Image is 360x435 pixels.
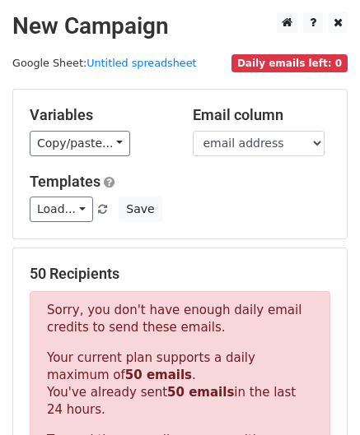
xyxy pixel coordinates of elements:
h5: Variables [30,106,168,124]
a: Copy/paste... [30,131,130,156]
h5: 50 Recipients [30,265,330,283]
button: Save [119,197,161,222]
span: Daily emails left: 0 [231,54,348,72]
small: Google Sheet: [12,57,197,69]
strong: 50 emails [167,385,234,400]
a: Load... [30,197,93,222]
iframe: Chat Widget [278,356,360,435]
a: Daily emails left: 0 [231,57,348,69]
h5: Email column [193,106,331,124]
a: Untitled spreadsheet [86,57,196,69]
a: Templates [30,173,101,190]
p: Sorry, you don't have enough daily email credits to send these emails. [47,302,313,336]
h2: New Campaign [12,12,348,40]
strong: 50 emails [125,368,192,382]
p: Your current plan supports a daily maximum of . You've already sent in the last 24 hours. [47,349,313,419]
